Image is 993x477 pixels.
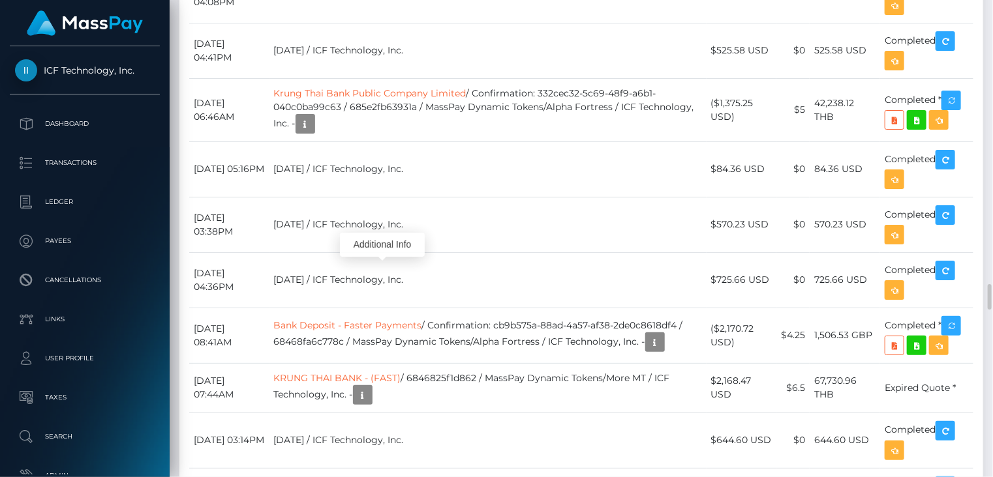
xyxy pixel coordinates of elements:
[880,197,973,252] td: Completed
[776,363,810,412] td: $6.5
[880,252,973,308] td: Completed
[15,192,155,212] p: Ledger
[10,186,160,218] a: Ledger
[707,78,776,141] td: ($1,375.25 USD)
[15,427,155,446] p: Search
[707,197,776,252] td: $570.23 USD
[10,147,160,179] a: Transactions
[189,308,269,363] td: [DATE] 08:41AM
[15,349,155,368] p: User Profile
[810,78,881,141] td: 42,238.12 THB
[810,141,881,197] td: 84.36 USD
[10,381,160,414] a: Taxes
[15,231,155,251] p: Payees
[10,264,160,296] a: Cancellations
[707,363,776,412] td: $2,168.47 USD
[15,153,155,173] p: Transactions
[269,78,707,141] td: / Confirmation: 332cec32-5c69-48f9-a6b1-040c0ba99c63 / 685e2fb63931a / MassPay Dynamic Tokens/Alp...
[880,412,973,468] td: Completed
[880,308,973,363] td: Completed *
[776,252,810,308] td: $0
[189,78,269,141] td: [DATE] 06:46AM
[269,252,707,308] td: [DATE] / ICF Technology, Inc.
[810,412,881,468] td: 644.60 USD
[707,308,776,363] td: ($2,170.72 USD)
[274,372,401,384] a: KRUNG THAI BANK - (FAST)
[269,308,707,363] td: / Confirmation: cb9b575a-88ad-4a57-af38-2de0c8618df4 / 68468fa6c778c / MassPay Dynamic Tokens/Alp...
[810,363,881,412] td: 67,730.96 THB
[776,141,810,197] td: $0
[269,141,707,197] td: [DATE] / ICF Technology, Inc.
[269,363,707,412] td: / 6846825f1d862 / MassPay Dynamic Tokens/More MT / ICF Technology, Inc. -
[10,65,160,76] span: ICF Technology, Inc.
[776,308,810,363] td: $4.25
[269,412,707,468] td: [DATE] / ICF Technology, Inc.
[10,420,160,453] a: Search
[189,141,269,197] td: [DATE] 05:16PM
[189,252,269,308] td: [DATE] 04:36PM
[707,23,776,78] td: $525.58 USD
[269,23,707,78] td: [DATE] / ICF Technology, Inc.
[880,23,973,78] td: Completed
[189,412,269,468] td: [DATE] 03:14PM
[776,412,810,468] td: $0
[810,308,881,363] td: 1,506.53 GBP
[776,78,810,141] td: $5
[810,23,881,78] td: 525.58 USD
[15,59,37,81] img: ICF Technology, Inc.
[880,363,973,412] td: Expired Quote *
[274,319,422,331] a: Bank Deposit - Faster Payments
[15,310,155,329] p: Links
[15,114,155,134] p: Dashboard
[707,412,776,468] td: $644.60 USD
[189,197,269,252] td: [DATE] 03:38PM
[15,270,155,290] p: Cancellations
[340,233,425,257] div: Additional Info
[189,363,269,412] td: [DATE] 07:44AM
[707,252,776,308] td: $725.66 USD
[15,388,155,407] p: Taxes
[189,23,269,78] td: [DATE] 04:41PM
[776,197,810,252] td: $0
[10,108,160,140] a: Dashboard
[27,10,143,36] img: MassPay Logo
[269,197,707,252] td: [DATE] / ICF Technology, Inc.
[10,225,160,257] a: Payees
[10,303,160,336] a: Links
[274,87,466,99] a: Krung Thai Bank Public Company Limited
[880,78,973,141] td: Completed *
[810,197,881,252] td: 570.23 USD
[707,141,776,197] td: $84.36 USD
[810,252,881,308] td: 725.66 USD
[880,141,973,197] td: Completed
[776,23,810,78] td: $0
[10,342,160,375] a: User Profile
